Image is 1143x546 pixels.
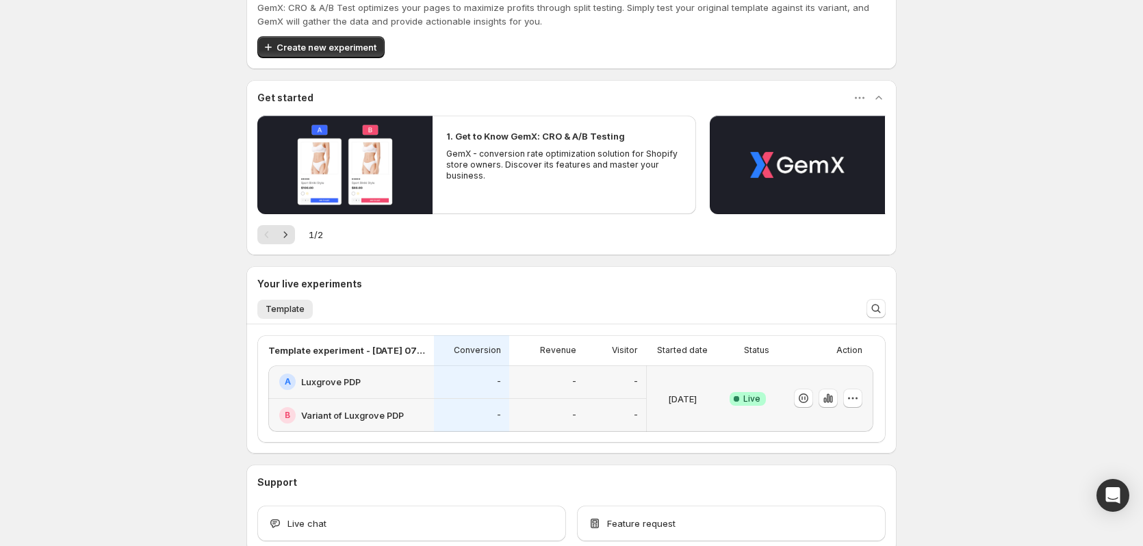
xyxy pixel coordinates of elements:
button: Play video [710,116,885,214]
button: Search and filter results [866,299,886,318]
span: Live [743,393,760,404]
nav: Pagination [257,225,295,244]
span: Live chat [287,517,326,530]
p: - [634,376,638,387]
p: GemX - conversion rate optimization solution for Shopify store owners. Discover its features and ... [446,148,682,181]
p: - [572,410,576,421]
button: Create new experiment [257,36,385,58]
button: Play video [257,116,433,214]
p: [DATE] [668,392,697,406]
p: Revenue [540,345,576,356]
p: Status [744,345,769,356]
h2: Variant of Luxgrove PDP [301,408,404,422]
p: Action [836,345,862,356]
span: Template [266,304,305,315]
span: Feature request [607,517,676,530]
h3: Get started [257,91,313,105]
h3: Support [257,476,297,489]
p: GemX: CRO & A/B Test optimizes your pages to maximize profits through split testing. Simply test ... [257,1,886,28]
p: Template experiment - [DATE] 07:55:14 [268,343,426,357]
p: - [634,410,638,421]
p: Started date [657,345,708,356]
button: Next [276,225,295,244]
div: Open Intercom Messenger [1096,479,1129,512]
p: - [497,410,501,421]
h2: A [285,376,291,387]
p: - [572,376,576,387]
h2: Luxgrove PDP [301,375,361,389]
h3: Your live experiments [257,277,362,291]
p: Visitor [612,345,638,356]
span: Create new experiment [277,40,376,54]
span: 1 / 2 [309,228,323,242]
h2: 1. Get to Know GemX: CRO & A/B Testing [446,129,625,143]
p: Conversion [454,345,501,356]
p: - [497,376,501,387]
h2: B [285,410,290,421]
